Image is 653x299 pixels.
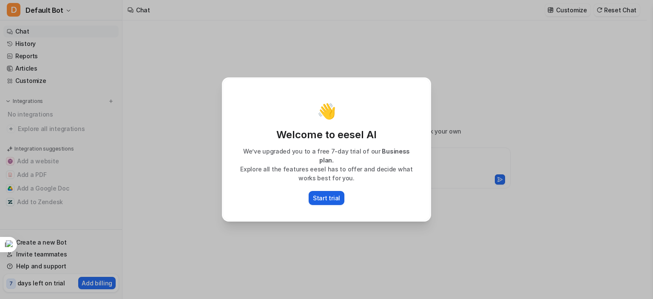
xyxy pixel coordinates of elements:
p: Start trial [313,194,340,202]
button: Start trial [309,191,344,205]
p: Welcome to eesel AI [232,128,421,142]
p: 👋 [317,103,336,120]
p: We’ve upgraded you to a free 7-day trial of our [232,147,421,165]
p: Explore all the features eesel has to offer and decide what works best for you. [232,165,421,182]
